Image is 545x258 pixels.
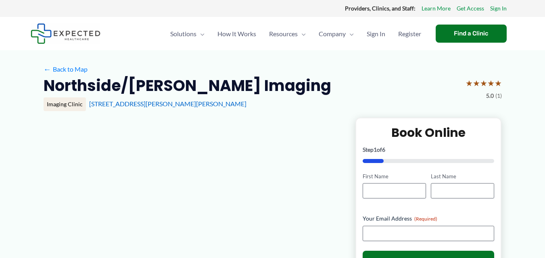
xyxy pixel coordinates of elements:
a: CompanyMenu Toggle [312,20,360,48]
h2: Book Online [363,125,495,140]
a: ResourcesMenu Toggle [263,20,312,48]
a: Register [392,20,428,48]
span: ★ [487,76,495,91]
label: Last Name [431,173,494,180]
span: Company [319,20,346,48]
span: 6 [382,146,385,153]
span: Solutions [170,20,196,48]
span: ← [44,65,51,73]
div: Imaging Clinic [44,97,86,111]
span: Menu Toggle [196,20,205,48]
a: Learn More [422,3,451,14]
span: 1 [374,146,377,153]
nav: Primary Site Navigation [164,20,428,48]
a: Sign In [490,3,507,14]
a: SolutionsMenu Toggle [164,20,211,48]
span: ★ [495,76,502,91]
span: ★ [480,76,487,91]
label: First Name [363,173,426,180]
a: How It Works [211,20,263,48]
span: 5.0 [486,91,494,101]
span: Resources [269,20,298,48]
strong: Providers, Clinics, and Staff: [345,5,416,12]
a: Sign In [360,20,392,48]
span: Menu Toggle [298,20,306,48]
h2: Northside/[PERSON_NAME] Imaging [44,76,331,95]
p: Step of [363,147,495,153]
img: Expected Healthcare Logo - side, dark font, small [31,23,100,44]
span: Menu Toggle [346,20,354,48]
a: Get Access [457,3,484,14]
a: ←Back to Map [44,63,88,75]
a: [STREET_ADDRESS][PERSON_NAME][PERSON_NAME] [89,100,246,107]
span: (1) [495,91,502,101]
span: ★ [466,76,473,91]
a: Find a Clinic [436,25,507,43]
span: How It Works [217,20,256,48]
span: ★ [473,76,480,91]
label: Your Email Address [363,215,495,223]
span: (Required) [414,216,437,222]
span: Sign In [367,20,385,48]
span: Register [398,20,421,48]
